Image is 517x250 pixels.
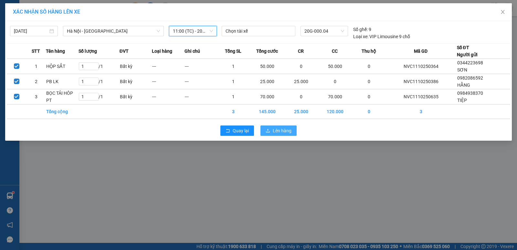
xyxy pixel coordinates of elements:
[217,104,250,119] td: 3
[250,74,285,89] td: 25.000
[120,74,152,89] td: Bất kỳ
[353,59,385,74] td: 0
[353,26,368,33] span: Số ghế:
[26,74,46,89] td: 2
[46,104,79,119] td: Tổng cộng
[67,26,160,36] span: Hà Nội - Tuyên Quang
[8,8,57,40] img: logo.jpg
[353,26,371,33] div: 9
[79,59,120,74] td: / 1
[414,48,427,55] span: Mã GD
[266,128,270,134] span: upload
[317,59,353,74] td: 50.000
[385,59,457,74] td: NVC1110250364
[226,128,230,134] span: rollback
[353,104,385,119] td: 0
[46,59,79,74] td: HỘP SẮT
[217,89,250,104] td: 1
[385,74,457,89] td: NVC1110250386
[185,74,217,89] td: ---
[353,33,368,40] span: Loại xe:
[457,60,483,65] span: 0344223698
[32,48,40,55] span: STT
[46,48,65,55] span: Tên hàng
[173,26,213,36] span: 11:00 (TC) - 20G-000.04
[385,104,457,119] td: 3
[285,104,318,119] td: 25.000
[260,125,297,136] button: uploadLên hàng
[120,59,152,74] td: Bất kỳ
[26,89,46,104] td: 3
[317,104,353,119] td: 120.000
[457,91,483,96] span: 0984938370
[46,89,79,104] td: BỌC TẢI HÔP PT
[500,9,505,15] span: close
[152,48,172,55] span: Loại hàng
[285,74,318,89] td: 25.000
[317,89,353,104] td: 70.000
[79,89,120,104] td: / 1
[60,16,270,24] li: 271 - [PERSON_NAME] - [GEOGRAPHIC_DATA] - [GEOGRAPHIC_DATA]
[250,104,285,119] td: 145.000
[457,98,467,103] span: TIỆP
[256,48,278,55] span: Tổng cước
[120,48,129,55] span: ĐVT
[217,59,250,74] td: 1
[385,89,457,104] td: NVC1110250635
[332,48,338,55] span: CC
[285,89,318,104] td: 0
[317,74,353,89] td: 0
[13,9,80,15] span: XÁC NHẬN SỐ HÀNG LÊN XE
[494,3,512,21] button: Close
[250,89,285,104] td: 70.000
[457,67,467,72] span: SƠN
[457,44,478,58] div: Số ĐT Người gửi
[353,74,385,89] td: 0
[220,125,254,136] button: rollbackQuay lại
[250,59,285,74] td: 50.000
[233,127,249,134] span: Quay lại
[353,33,410,40] div: VIP Limousine 9 chỗ
[217,74,250,89] td: 1
[26,59,46,74] td: 1
[185,59,217,74] td: ---
[156,29,160,33] span: down
[362,48,376,55] span: Thu hộ
[285,59,318,74] td: 0
[79,74,120,89] td: / 1
[46,74,79,89] td: PB LK
[79,48,97,55] span: Số lượng
[298,48,304,55] span: CR
[152,89,185,104] td: ---
[8,44,113,55] b: GỬI : VP [PERSON_NAME]
[185,89,217,104] td: ---
[185,48,200,55] span: Ghi chú
[353,89,385,104] td: 0
[457,75,483,81] span: 0982086592
[457,82,470,88] span: HẰNG
[14,27,48,35] input: 11/10/2025
[152,74,185,89] td: ---
[225,48,241,55] span: Tổng SL
[304,26,344,36] span: 20G-000.04
[273,127,291,134] span: Lên hàng
[120,89,152,104] td: Bất kỳ
[152,59,185,74] td: ---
